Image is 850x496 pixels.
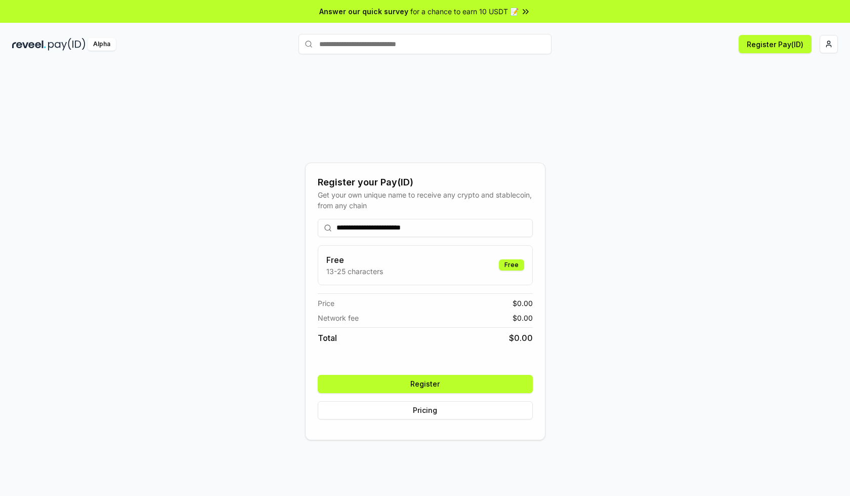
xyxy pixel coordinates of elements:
h3: Free [326,254,383,266]
button: Register [318,375,533,393]
button: Pricing [318,401,533,419]
span: $ 0.00 [513,313,533,323]
span: $ 0.00 [513,298,533,309]
span: Price [318,298,334,309]
p: 13-25 characters [326,266,383,277]
span: $ 0.00 [509,332,533,344]
button: Register Pay(ID) [739,35,812,53]
span: Total [318,332,337,344]
div: Get your own unique name to receive any crypto and stablecoin, from any chain [318,189,533,211]
img: reveel_dark [12,38,46,51]
div: Alpha [88,38,116,51]
span: for a chance to earn 10 USDT 📝 [410,6,519,17]
span: Answer our quick survey [319,6,408,17]
div: Register your Pay(ID) [318,175,533,189]
div: Free [499,259,524,271]
span: Network fee [318,313,359,323]
img: pay_id [48,38,86,51]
